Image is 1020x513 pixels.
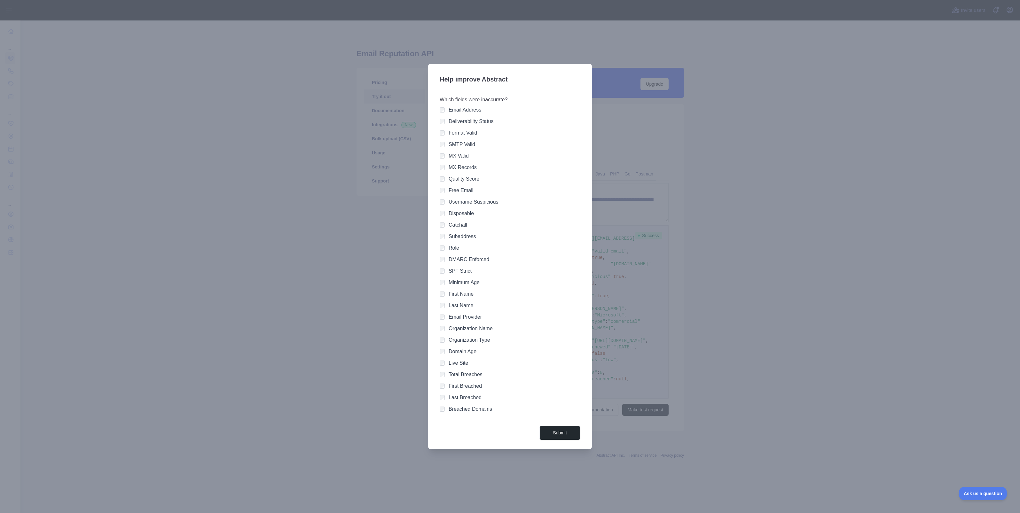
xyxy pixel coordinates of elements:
[449,383,482,389] label: First Breached
[449,291,474,297] label: First Name
[449,188,473,193] label: Free Email
[449,211,474,216] label: Disposable
[449,337,490,343] label: Organization Type
[449,245,459,251] label: Role
[440,96,580,104] h3: Which fields were inaccurate?
[539,426,580,440] button: Submit
[449,176,479,182] label: Quality Score
[449,153,469,159] label: MX Valid
[449,107,481,113] label: Email Address
[449,142,475,147] label: SMTP Valid
[449,349,476,354] label: Domain Age
[449,130,477,136] label: Format Valid
[449,303,473,308] label: Last Name
[449,326,493,331] label: Organization Name
[449,199,498,205] label: Username Suspicious
[959,487,1007,500] iframe: Toggle Customer Support
[449,360,468,366] label: Live Site
[440,72,580,88] h3: Help improve Abstract
[449,314,482,320] label: Email Provider
[449,395,482,400] label: Last Breached
[449,280,480,285] label: Minimum Age
[449,165,477,170] label: MX Records
[449,119,494,124] label: Deliverability Status
[449,406,492,412] label: Breached Domains
[449,257,489,262] label: DMARC Enforced
[449,222,467,228] label: Catchall
[449,372,483,377] label: Total Breaches
[449,268,472,274] label: SPF Strict
[449,234,476,239] label: Subaddress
